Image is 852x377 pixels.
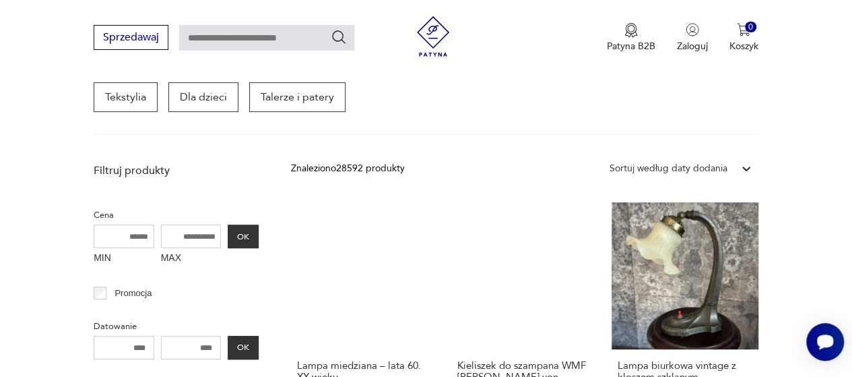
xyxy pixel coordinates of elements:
button: Patyna B2B [607,23,655,53]
img: Ikonka użytkownika [686,23,699,36]
p: Cena [94,208,259,223]
button: OK [228,336,259,359]
button: OK [228,225,259,248]
a: Ikona medaluPatyna B2B [607,23,655,53]
p: Koszyk [729,40,758,53]
p: Promocja [114,286,152,301]
img: Ikona medalu [624,23,638,38]
button: Zaloguj [677,23,708,53]
div: Sortuj według daty dodania [610,161,727,176]
label: MAX [161,248,222,270]
img: Ikona koszyka [737,23,750,36]
div: Znaleziono 28592 produkty [291,161,405,176]
img: Patyna - sklep z meblami i dekoracjami vintage [413,16,453,57]
button: Sprzedawaj [94,25,168,50]
p: Filtruj produkty [94,163,259,178]
div: 0 [745,22,756,33]
button: 0Koszyk [729,23,758,53]
a: Talerze i patery [249,82,346,112]
label: MIN [94,248,154,270]
p: Zaloguj [677,40,708,53]
p: Datowanie [94,319,259,334]
p: Patyna B2B [607,40,655,53]
a: Dla dzieci [168,82,238,112]
a: Tekstylia [94,82,158,112]
a: Sprzedawaj [94,34,168,43]
button: Szukaj [331,29,347,45]
iframe: Smartsupp widget button [806,323,844,361]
